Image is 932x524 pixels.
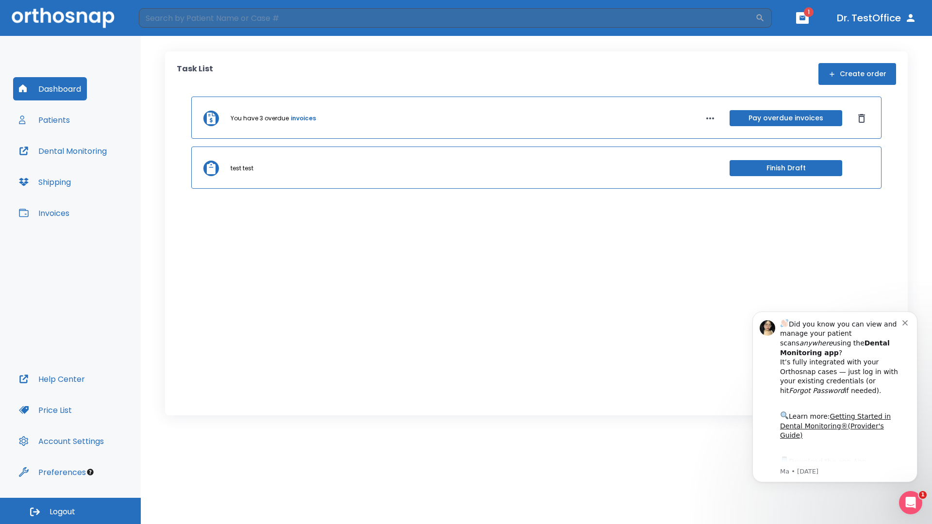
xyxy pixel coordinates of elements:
[738,299,932,519] iframe: Intercom notifications message
[86,468,95,476] div: Tooltip anchor
[854,111,869,126] button: Dismiss
[13,77,87,100] button: Dashboard
[13,201,75,225] button: Invoices
[730,110,842,126] button: Pay overdue invoices
[13,108,76,131] button: Patients
[13,170,77,194] button: Shipping
[804,7,814,17] span: 1
[177,63,213,85] p: Task List
[13,460,92,484] button: Preferences
[899,491,922,514] iframe: Intercom live chat
[13,398,78,422] button: Price List
[12,8,115,28] img: Orthosnap
[13,139,113,163] button: Dental Monitoring
[13,429,110,453] button: Account Settings
[730,160,842,176] button: Finish Draft
[231,114,289,123] p: You have 3 overdue
[833,9,920,27] button: Dr. TestOffice
[139,8,755,28] input: Search by Patient Name or Case #
[291,114,316,123] a: invoices
[50,507,75,517] span: Logout
[919,491,927,499] span: 1
[231,164,253,173] p: test test
[818,63,896,85] button: Create order
[13,367,91,391] button: Help Center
